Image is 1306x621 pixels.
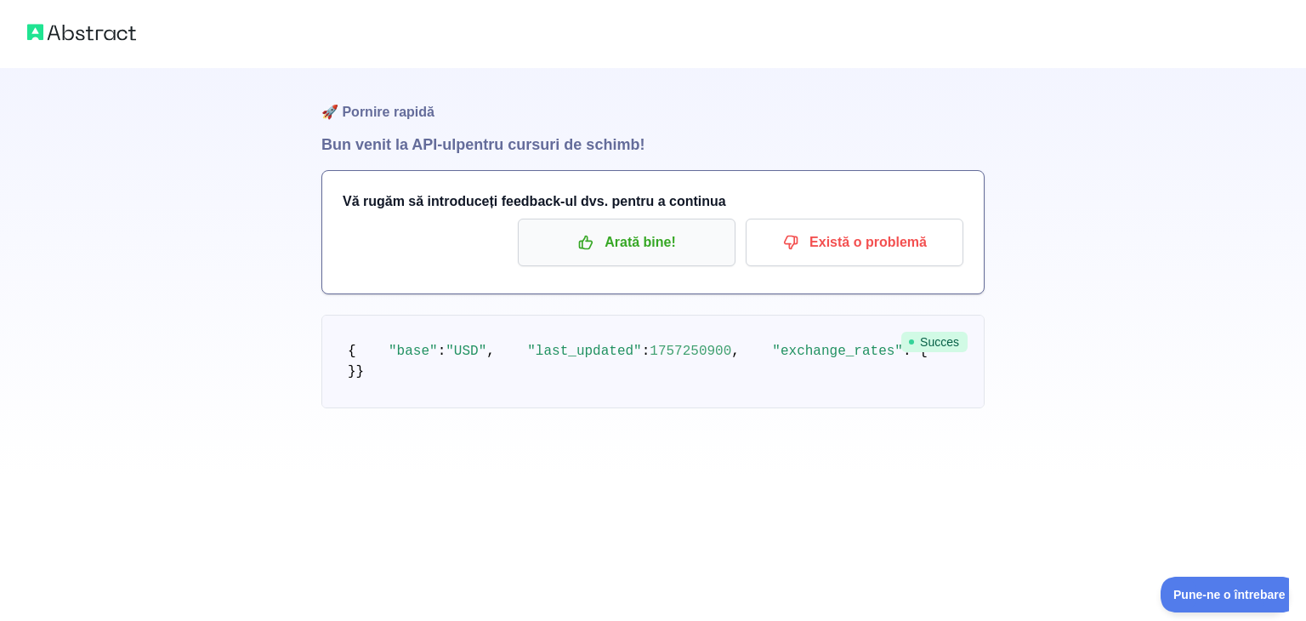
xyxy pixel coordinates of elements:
[438,344,446,359] span: :
[746,219,963,266] button: Există o problemă
[772,344,903,359] span: "exchange_rates"
[809,235,927,249] font: Există o problemă
[527,344,641,359] span: "last_updated"
[1161,577,1289,612] iframe: Comutare Asistență clienți
[486,344,495,359] span: ,
[343,194,726,208] font: Vă rugăm să introduceți feedback-ul dvs. pentru a continua
[650,344,731,359] span: 1757250900
[731,344,740,359] span: ,
[446,344,486,359] span: "USD"
[456,136,639,153] font: pentru cursuri de schimb
[321,136,456,153] font: Bun venit la API-ul
[639,136,644,153] font: !
[27,20,136,44] img: Logo abstract
[389,344,438,359] span: "base"
[605,235,676,249] font: Arată bine!
[642,344,650,359] span: :
[920,335,959,349] font: Succes
[518,219,735,266] button: Arată bine!
[348,344,1099,379] code: } }
[321,105,434,119] font: 🚀 Pornire rapidă
[348,344,356,359] span: {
